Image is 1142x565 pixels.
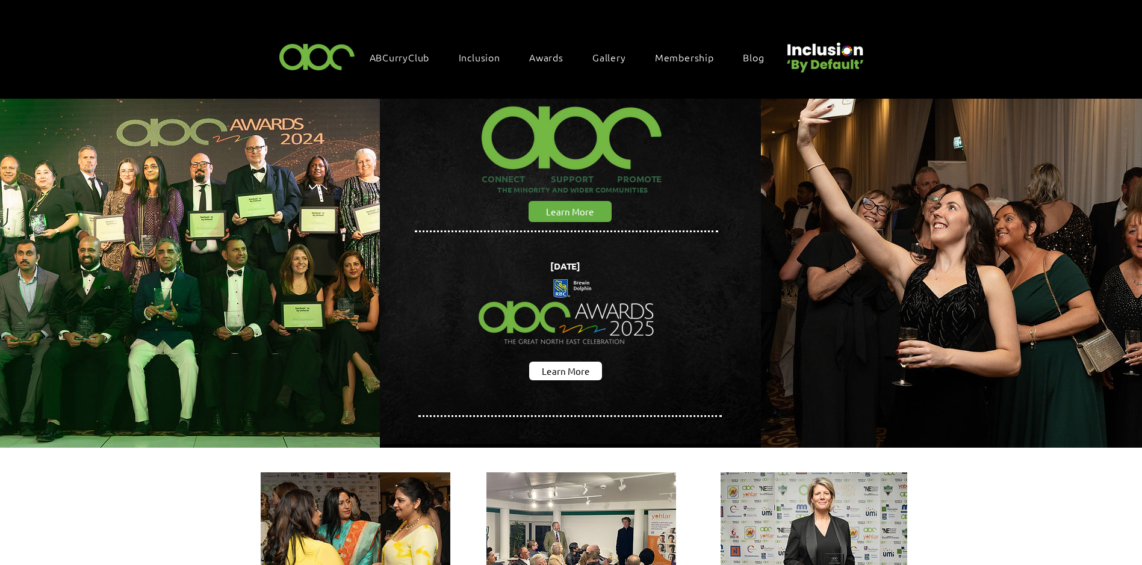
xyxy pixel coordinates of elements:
[364,45,448,70] a: ABCurryClub
[550,260,580,272] span: [DATE]
[459,51,500,64] span: Inclusion
[586,45,644,70] a: Gallery
[655,51,714,64] span: Membership
[468,257,666,368] img: Northern Insights Double Pager Apr 2025.png
[529,362,602,380] a: Learn More
[542,365,590,377] span: Learn More
[276,39,359,74] img: ABC-Logo-Blank-Background-01-01-2.png
[529,51,563,64] span: Awards
[482,173,662,185] span: CONNECT SUPPORT PROMOTE
[497,185,648,194] span: THE MINORITY AND WIDER COMMUNITIES
[743,51,764,64] span: Blog
[737,45,782,70] a: Blog
[380,99,761,444] img: abc background hero black.png
[546,205,594,218] span: Learn More
[783,32,866,74] img: Untitled design (22).png
[523,45,582,70] div: Awards
[529,201,612,222] a: Learn More
[649,45,732,70] a: Membership
[475,91,668,173] img: ABC-Logo-Blank-Background-01-01-2_edited.png
[592,51,626,64] span: Gallery
[453,45,518,70] div: Inclusion
[364,45,783,70] nav: Site
[370,51,430,64] span: ABCurryClub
